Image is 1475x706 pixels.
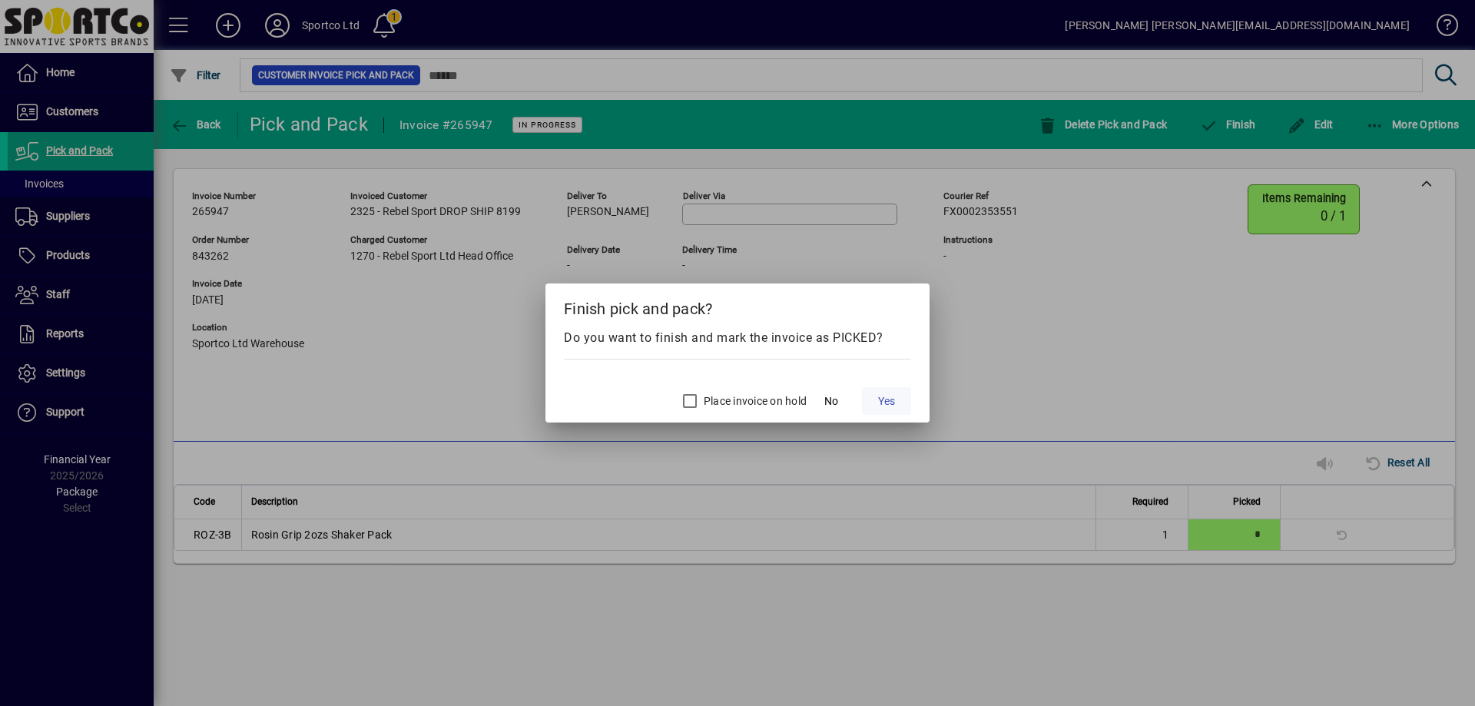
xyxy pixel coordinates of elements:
[701,393,807,409] label: Place invoice on hold
[878,393,895,409] span: Yes
[807,387,856,415] button: No
[862,387,911,415] button: Yes
[824,393,838,409] span: No
[545,283,930,328] h2: Finish pick and pack?
[564,329,911,347] div: Do you want to finish and mark the invoice as PICKED?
